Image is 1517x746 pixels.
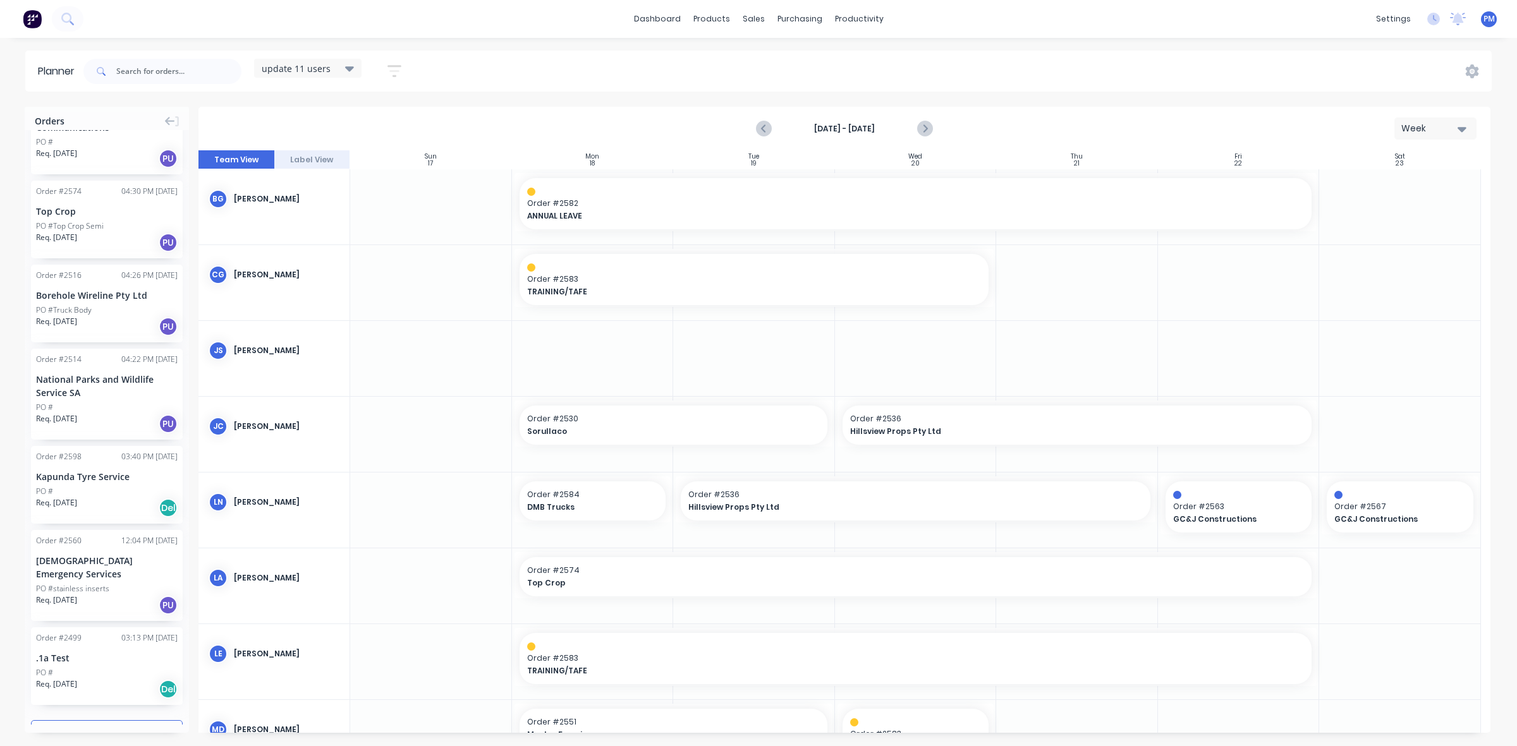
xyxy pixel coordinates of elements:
div: Order # 2499 [36,632,82,644]
div: [PERSON_NAME] [234,648,339,659]
div: BG [209,190,228,208]
div: [PERSON_NAME] [234,496,339,508]
div: Fri [1234,153,1242,160]
div: Tue [748,153,759,160]
span: Req. [DATE] [36,316,77,327]
span: Order # 2536 [850,413,1305,424]
div: 22 [1234,160,1242,167]
span: GC&J Constructions [1334,514,1453,525]
div: Week [1401,122,1459,135]
span: Muster Farming [527,729,791,740]
div: 03:13 PM [DATE] [121,632,178,644]
span: Order # 2583 [527,653,1305,664]
div: 17 [428,160,433,167]
div: LN [209,493,228,512]
div: 20 [911,160,920,167]
span: Req. [DATE] [36,148,77,159]
div: [PERSON_NAME] [234,193,339,205]
div: 12:04 PM [DATE] [121,535,178,546]
div: Mon [585,153,599,160]
div: purchasing [771,9,829,28]
span: Order # 2583 [850,728,982,740]
span: TRAINING/TAFE [527,286,936,298]
div: PO # [36,402,53,413]
div: JS [209,341,228,360]
div: 23 [1396,160,1404,167]
div: Order # 2514 [36,354,82,365]
div: Order # 2560 [36,535,82,546]
span: Sorullaco [527,426,791,437]
span: Hillsview Props Pty Ltd [850,426,1259,437]
div: PU [159,317,178,336]
div: Order # 2598 [36,451,82,462]
div: 04:22 PM [DATE] [121,354,178,365]
div: LA [209,569,228,587]
div: 18 [590,160,595,167]
span: Order # 2530 [527,413,820,424]
span: GC&J Constructions [1173,514,1291,525]
span: Order # 2582 [527,198,1305,209]
button: Week [1394,117,1477,140]
div: CG [209,265,228,284]
span: Order # 2551 [527,716,820,728]
div: Borehole Wireline Pty Ltd [36,289,178,302]
div: Del [159,498,178,517]
input: Search for orders... [116,59,241,84]
div: MD [209,720,228,739]
span: Req. [DATE] [36,678,77,690]
div: Order # 2574 [36,186,82,197]
span: update 11 users [262,62,331,75]
span: Order # 2567 [1334,501,1466,512]
div: PO #Top Crop Semi [36,220,104,232]
div: Order # 2516 [36,270,82,281]
div: PO # [36,136,53,148]
span: TRAINING/TAFE [527,665,1227,677]
div: [PERSON_NAME] [234,572,339,584]
div: PU [159,414,178,433]
div: .1a Test [36,651,178,665]
div: products [687,9,736,28]
div: productivity [829,9,890,28]
span: Top Crop [527,577,1227,589]
span: Hillsview Props Pty Ltd [688,502,1097,513]
span: Orders [35,114,64,128]
button: Team View [198,150,274,169]
div: LE [209,644,228,663]
div: Kapunda Tyre Service [36,470,178,483]
span: Req. [DATE] [36,497,77,508]
div: JC [209,417,228,436]
span: Req. [DATE] [36,232,77,243]
span: ANNUAL LEAVE [527,210,1227,222]
span: Order # 2563 [1173,501,1305,512]
div: 04:30 PM [DATE] [121,186,178,197]
span: Order # 2583 [527,274,982,285]
div: Thu [1071,153,1083,160]
div: [PERSON_NAME] [234,269,339,280]
strong: [DATE] - [DATE] [781,123,908,135]
div: Sun [425,153,437,160]
div: [DEMOGRAPHIC_DATA] Emergency Services [36,554,178,581]
div: PU [159,596,178,615]
div: Del [159,680,178,699]
div: 04:26 PM [DATE] [121,270,178,281]
div: [PERSON_NAME] [234,421,339,432]
div: [PERSON_NAME] [234,724,339,735]
button: Label View [274,150,350,169]
div: National Parks and Wildlife Service SA [36,373,178,399]
div: settings [1370,9,1417,28]
span: Req. [DATE] [36,413,77,424]
div: sales [736,9,771,28]
div: PO #stainless inserts [36,583,109,594]
a: dashboard [628,9,687,28]
div: Sat [1395,153,1405,160]
div: Planner [38,64,81,79]
span: DMB Trucks [527,502,645,513]
div: PU [159,149,178,168]
span: Req. [DATE] [36,594,77,606]
div: 19 [751,160,757,167]
span: PM [1483,13,1495,25]
button: Load more orders [31,720,183,742]
div: PO # [36,667,53,678]
div: 03:40 PM [DATE] [121,451,178,462]
div: Wed [908,153,922,160]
